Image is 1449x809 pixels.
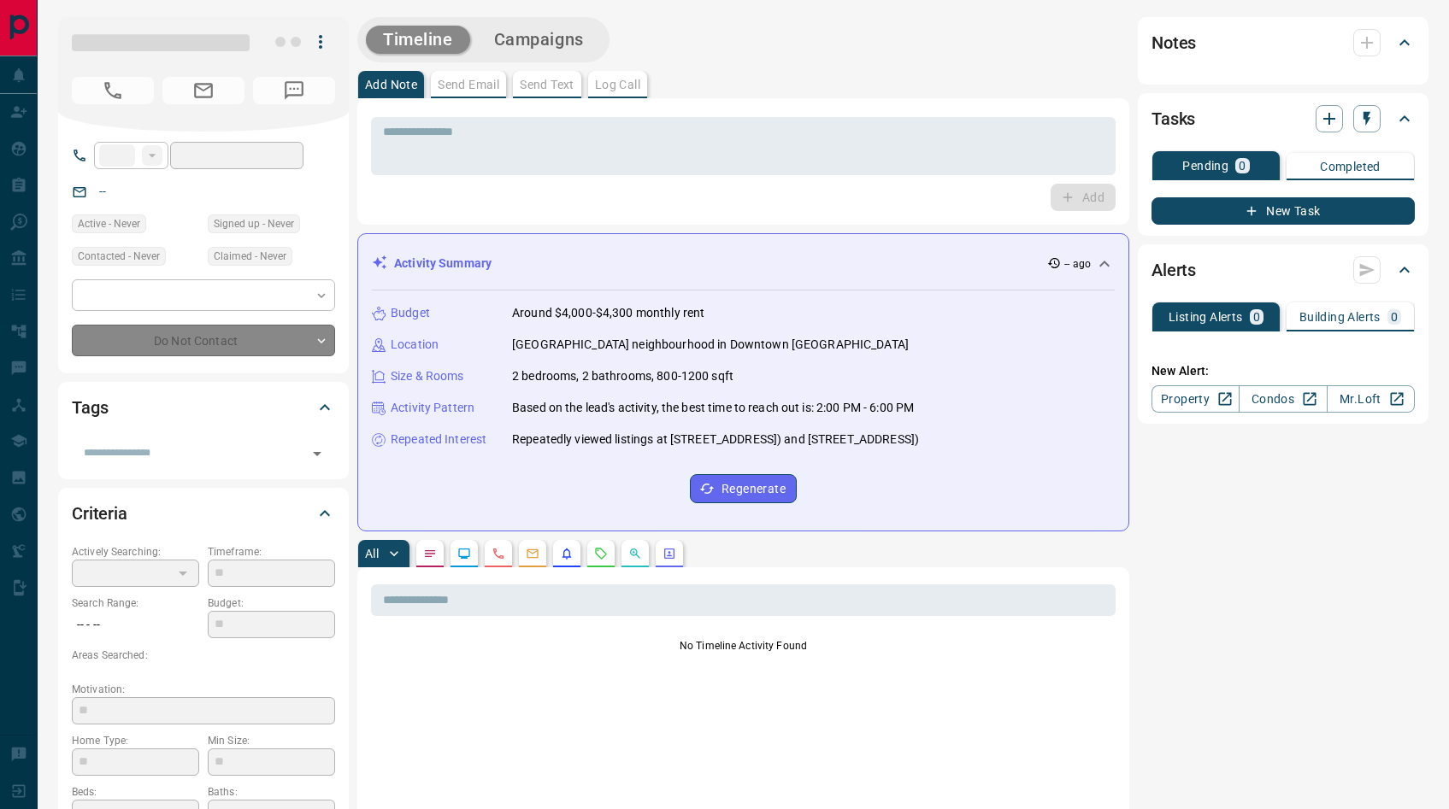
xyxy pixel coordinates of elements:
h2: Tasks [1152,105,1195,132]
p: Size & Rooms [391,367,464,385]
span: Contacted - Never [78,248,160,265]
button: Campaigns [477,26,601,54]
p: Repeatedly viewed listings at [STREET_ADDRESS]) and [STREET_ADDRESS]) [512,431,919,448]
p: Add Note [365,79,417,91]
p: All [365,548,379,560]
p: Beds: [72,784,199,800]
span: Signed up - Never [214,215,294,232]
p: Motivation: [72,682,335,697]
p: -- ago [1064,256,1091,272]
p: 0 [1391,311,1398,323]
div: Tasks [1152,98,1415,139]
p: Activity Pattern [391,399,474,417]
button: Open [305,442,329,466]
svg: Opportunities [628,547,642,560]
p: Around $4,000-$4,300 monthly rent [512,304,704,322]
p: Activity Summary [394,255,492,273]
button: New Task [1152,197,1415,225]
h2: Notes [1152,29,1196,56]
div: Criteria [72,493,335,534]
svg: Agent Actions [663,547,676,560]
p: Home Type: [72,733,199,748]
div: Activity Summary-- ago [372,248,1115,279]
p: -- - -- [72,611,199,639]
h2: Criteria [72,500,127,527]
a: Condos [1239,385,1327,413]
p: 0 [1239,160,1246,172]
p: [GEOGRAPHIC_DATA] neighbourhood in Downtown [GEOGRAPHIC_DATA] [512,336,909,354]
svg: Listing Alerts [560,547,574,560]
span: No Number [72,77,154,104]
p: Budget [391,304,430,322]
svg: Requests [594,547,608,560]
p: Areas Searched: [72,648,335,663]
p: Listing Alerts [1169,311,1243,323]
a: -- [99,185,106,198]
p: Repeated Interest [391,431,486,448]
span: No Email [162,77,244,104]
h2: Tags [72,394,108,421]
button: Timeline [366,26,470,54]
svg: Notes [423,547,437,560]
p: Baths: [208,784,335,800]
p: Budget: [208,595,335,611]
svg: Emails [526,547,539,560]
p: Min Size: [208,733,335,748]
p: No Timeline Activity Found [371,638,1116,654]
div: Notes [1152,22,1415,63]
p: 0 [1253,311,1260,323]
p: Actively Searching: [72,544,199,560]
a: Mr.Loft [1327,385,1415,413]
svg: Calls [492,547,505,560]
span: Active - Never [78,215,140,232]
p: 2 bedrooms, 2 bathrooms, 800-1200 sqft [512,367,733,385]
p: Building Alerts [1299,311,1381,323]
p: Timeframe: [208,544,335,560]
div: Do Not Contact [72,325,335,356]
p: Pending [1182,160,1228,172]
a: Property [1152,385,1240,413]
div: Alerts [1152,249,1415,290]
h2: Alerts [1152,256,1196,284]
span: Claimed - Never [214,248,286,265]
p: Location [391,336,439,354]
p: New Alert: [1152,362,1415,380]
span: No Number [253,77,335,104]
div: Tags [72,387,335,428]
p: Completed [1320,161,1381,173]
svg: Lead Browsing Activity [457,547,471,560]
p: Search Range: [72,595,199,611]
button: Regenerate [690,474,797,503]
p: Based on the lead's activity, the best time to reach out is: 2:00 PM - 6:00 PM [512,399,914,417]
